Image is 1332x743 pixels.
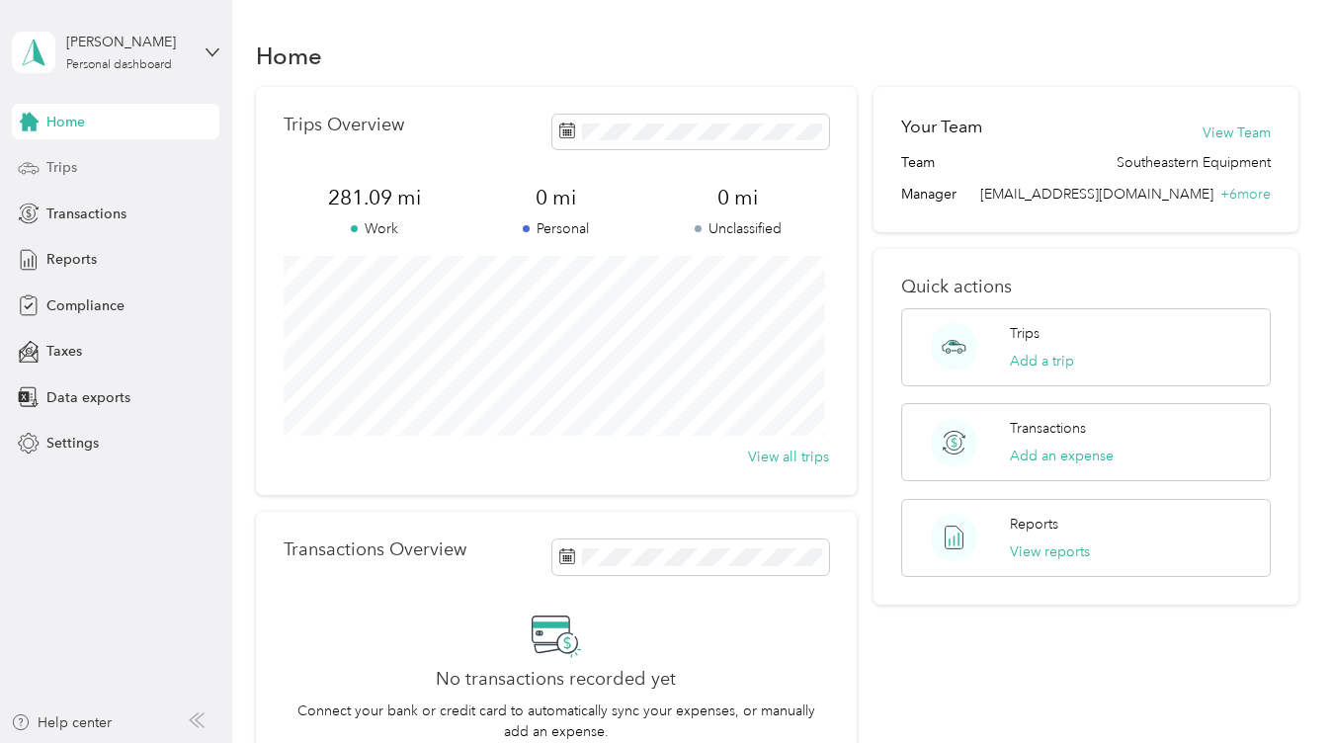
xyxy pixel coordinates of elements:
[11,712,112,733] button: Help center
[980,186,1213,203] span: [EMAIL_ADDRESS][DOMAIN_NAME]
[1010,351,1074,371] button: Add a trip
[1010,446,1114,466] button: Add an expense
[284,701,829,742] p: Connect your bank or credit card to automatically sync your expenses, or manually add an expense.
[465,218,647,239] p: Personal
[46,157,77,178] span: Trips
[1220,186,1271,203] span: + 6 more
[1117,152,1271,173] span: Southeastern Equipment
[465,184,647,211] span: 0 mi
[1221,632,1332,743] iframe: Everlance-gr Chat Button Frame
[66,32,190,52] div: [PERSON_NAME]
[256,45,322,66] h1: Home
[901,184,957,205] span: Manager
[46,204,126,224] span: Transactions
[1203,123,1271,143] button: View Team
[647,218,829,239] p: Unclassified
[901,115,982,139] h2: Your Team
[46,433,99,454] span: Settings
[1010,323,1040,344] p: Trips
[1010,541,1090,562] button: View reports
[1010,514,1058,535] p: Reports
[901,277,1270,297] p: Quick actions
[284,115,404,135] p: Trips Overview
[748,447,829,467] button: View all trips
[284,184,465,211] span: 281.09 mi
[901,152,935,173] span: Team
[647,184,829,211] span: 0 mi
[46,387,130,408] span: Data exports
[1010,418,1086,439] p: Transactions
[46,295,125,316] span: Compliance
[46,112,85,132] span: Home
[284,539,466,560] p: Transactions Overview
[436,669,676,690] h2: No transactions recorded yet
[46,341,82,362] span: Taxes
[46,249,97,270] span: Reports
[66,59,172,71] div: Personal dashboard
[284,218,465,239] p: Work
